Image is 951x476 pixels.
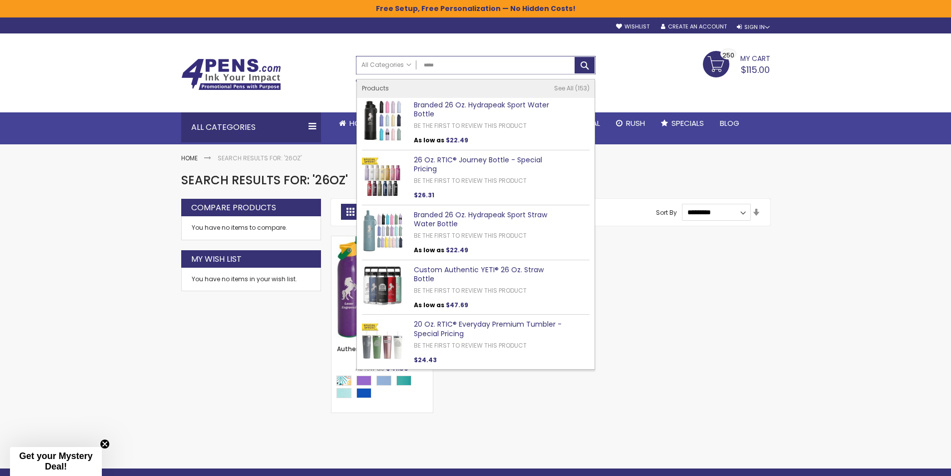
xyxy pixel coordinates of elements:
div: Select A Color [336,376,433,401]
strong: Grid [341,204,360,220]
div: Get your Mystery Deal!Close teaser [10,447,102,476]
a: Home [331,112,378,134]
span: 153 [575,84,590,92]
span: 250 [722,50,734,60]
a: Specials [653,112,712,134]
a: Be the first to review this product [414,341,527,350]
span: Get your Mystery Deal! [19,451,92,472]
div: All Categories [181,112,321,142]
img: Branded 26 Oz. Hydrapeak Sport Water Bottle [362,100,403,141]
a: Custom Authentic YETI® 26 Oz. Straw Bottle [414,265,544,284]
a: 20 Oz. RTIC® Everyday Premium Tumbler - Special Pricing [414,319,562,339]
span: $26.31 [414,191,434,199]
a: Authentic SWIG® 26Oz Bottle Tumbler [337,345,427,361]
a: Branded 26 Oz. Hydrapeak Sport Water Bottle [414,100,549,119]
span: Products [362,84,389,92]
div: You have no items to compare. [181,216,321,240]
div: Prep Rally [336,388,351,398]
div: Free shipping on pen orders over $199 [512,74,596,94]
a: All Categories [356,56,416,73]
span: Specials [671,118,704,128]
img: Branded 26 Oz. Hydrapeak Sport Straw Water Bottle [362,210,403,251]
span: As low as [355,364,384,373]
img: Authentic SWIG® 26Oz Bottle Tumbler [331,236,433,338]
strong: Compare Products [191,202,276,213]
img: 4Pens Custom Pens and Promotional Products [181,58,281,90]
strong: Search results for: '26oz' [218,154,302,162]
a: Home [181,154,198,162]
span: $115.00 [741,63,770,76]
div: You have no items in your wish list. [192,275,311,283]
a: Be the first to review this product [414,121,527,130]
img: 20 Oz. RTIC® Everyday Premium Tumbler - Special Pricing [362,320,403,361]
div: Peak Season [396,376,411,386]
span: As low as [414,136,444,144]
div: Tutti Frutti [336,376,351,386]
span: See All [554,84,574,92]
a: Authentic SWIG® 26Oz Bottle Tumbler [331,236,433,244]
div: Sapphire Blue [356,388,371,398]
span: Home [349,118,370,128]
a: Branded 26 Oz. Hydrapeak Sport Straw Water Bottle [414,210,547,229]
a: Be the first to review this product [414,286,527,295]
img: Custom Authentic YETI® 26 Oz. Straw Bottle [362,265,403,306]
div: Amethyst [356,376,371,386]
label: Sort By [656,208,677,216]
span: $47.69 [446,301,468,309]
span: Blog [720,118,739,128]
span: $22.49 [446,246,468,254]
a: Rush [608,112,653,134]
a: See All 153 [554,84,590,92]
a: Be the first to review this product [414,231,527,240]
a: Be the first to review this product [414,176,527,185]
span: Rush [626,118,645,128]
span: $24.43 [414,356,437,364]
img: 26 Oz. RTIC® Journey Bottle - Special Pricing [362,155,403,196]
a: 26 Oz. RTIC® Journey Bottle - Special Pricing [414,155,542,174]
span: All Categories [361,61,411,69]
strong: My Wish List [191,254,242,265]
span: As low as [414,301,444,309]
a: Wishlist [616,23,649,30]
div: Sign In [737,23,770,31]
span: Search results for: '26oz' [181,172,348,188]
span: As low as [414,246,444,254]
div: Bay Breeze [376,376,391,386]
a: $115.00 250 [703,51,770,76]
a: Blog [712,112,747,134]
span: $22.49 [446,136,468,144]
a: Create an Account [661,23,727,30]
button: Close teaser [100,439,110,449]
